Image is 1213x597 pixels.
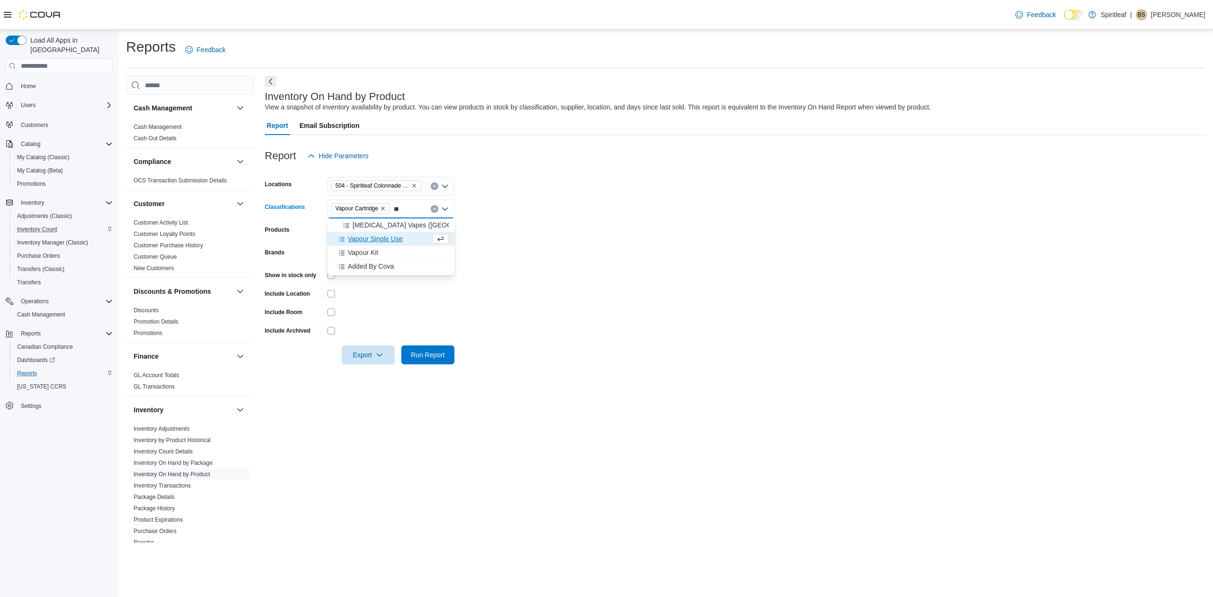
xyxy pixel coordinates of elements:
[134,437,211,443] a: Inventory by Product Historical
[134,527,177,535] span: Purchase Orders
[17,383,66,390] span: [US_STATE] CCRS
[17,311,65,318] span: Cash Management
[13,368,113,379] span: Reports
[401,345,454,364] button: Run Report
[134,470,210,478] span: Inventory On Hand by Product
[265,327,310,335] label: Include Archived
[9,262,117,276] button: Transfers (Classic)
[13,263,68,275] a: Transfers (Classic)
[1151,9,1205,20] p: [PERSON_NAME]
[197,45,226,54] span: Feedback
[21,140,40,148] span: Catalog
[17,154,70,161] span: My Catalog (Classic)
[331,181,421,191] span: 504 - Spiritleaf Colonnade Dr (Kemptville)
[134,372,179,379] a: GL Account Totals
[13,210,76,222] a: Adjustments (Classic)
[21,101,36,109] span: Users
[13,250,113,262] span: Purchase Orders
[134,242,203,249] a: Customer Purchase History
[21,199,44,207] span: Inventory
[431,205,438,213] button: Clear input
[319,151,369,161] span: Hide Parameters
[348,234,403,244] span: Vapour Single Use
[134,253,177,261] span: Customer Queue
[13,381,113,392] span: Washington CCRS
[411,350,445,360] span: Run Report
[134,287,211,296] h3: Discounts & Promotions
[126,175,253,190] div: Compliance
[134,460,213,466] a: Inventory On Hand by Package
[17,370,37,377] span: Reports
[1138,9,1145,20] span: BS
[134,459,213,467] span: Inventory On Hand by Package
[411,183,417,189] button: Remove 504 - Spiritleaf Colonnade Dr (Kemptville) from selection in this group
[6,75,113,437] nav: Complex example
[134,103,233,113] button: Cash Management
[13,368,41,379] a: Reports
[17,296,113,307] span: Operations
[13,277,113,288] span: Transfers
[327,232,454,246] button: Vapour Single Use
[13,263,113,275] span: Transfers (Classic)
[441,182,449,190] button: Open list of options
[9,353,117,367] a: Dashboards
[265,308,302,316] label: Include Room
[265,91,405,102] h3: Inventory On Hand by Product
[9,380,117,393] button: [US_STATE] CCRS
[13,178,113,190] span: Promotions
[134,329,163,337] span: Promotions
[13,224,61,235] a: Inventory Count
[9,151,117,164] button: My Catalog (Classic)
[21,402,41,410] span: Settings
[348,262,394,271] span: Added By Cova
[13,341,77,353] a: Canadian Compliance
[265,249,284,256] label: Brands
[134,123,181,131] span: Cash Management
[134,157,171,166] h3: Compliance
[134,539,154,546] span: Reorder
[126,305,253,343] div: Discounts & Promotions
[335,204,378,213] span: Vapour Cartridge
[134,219,188,226] a: Customer Activity List
[17,99,39,111] button: Users
[134,265,174,271] a: New Customers
[235,102,246,114] button: Cash Management
[342,345,395,364] button: Export
[1136,9,1147,20] div: Beth S
[134,352,159,361] h3: Finance
[17,343,73,351] span: Canadian Compliance
[134,436,211,444] span: Inventory by Product Historical
[1064,10,1084,20] input: Dark Mode
[9,340,117,353] button: Canadian Compliance
[13,152,113,163] span: My Catalog (Classic)
[17,80,113,92] span: Home
[335,181,409,190] span: 504 - Spiritleaf Colonnade Dr ([GEOGRAPHIC_DATA])
[2,295,117,308] button: Operations
[126,370,253,396] div: Finance
[17,328,113,339] span: Reports
[17,328,45,339] button: Reports
[347,345,389,364] span: Export
[126,37,176,56] h1: Reports
[2,137,117,151] button: Catalog
[134,516,183,523] a: Product Expirations
[235,404,246,416] button: Inventory
[13,237,92,248] a: Inventory Manager (Classic)
[134,352,233,361] button: Finance
[134,494,175,500] a: Package Details
[13,341,113,353] span: Canadian Compliance
[299,116,360,135] span: Email Subscription
[235,351,246,362] button: Finance
[134,493,175,501] span: Package Details
[13,178,50,190] a: Promotions
[17,119,52,131] a: Customers
[2,79,117,93] button: Home
[126,217,253,278] div: Customer
[9,177,117,190] button: Promotions
[13,309,69,320] a: Cash Management
[134,318,179,325] a: Promotion Details
[17,239,88,246] span: Inventory Manager (Classic)
[134,264,174,272] span: New Customers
